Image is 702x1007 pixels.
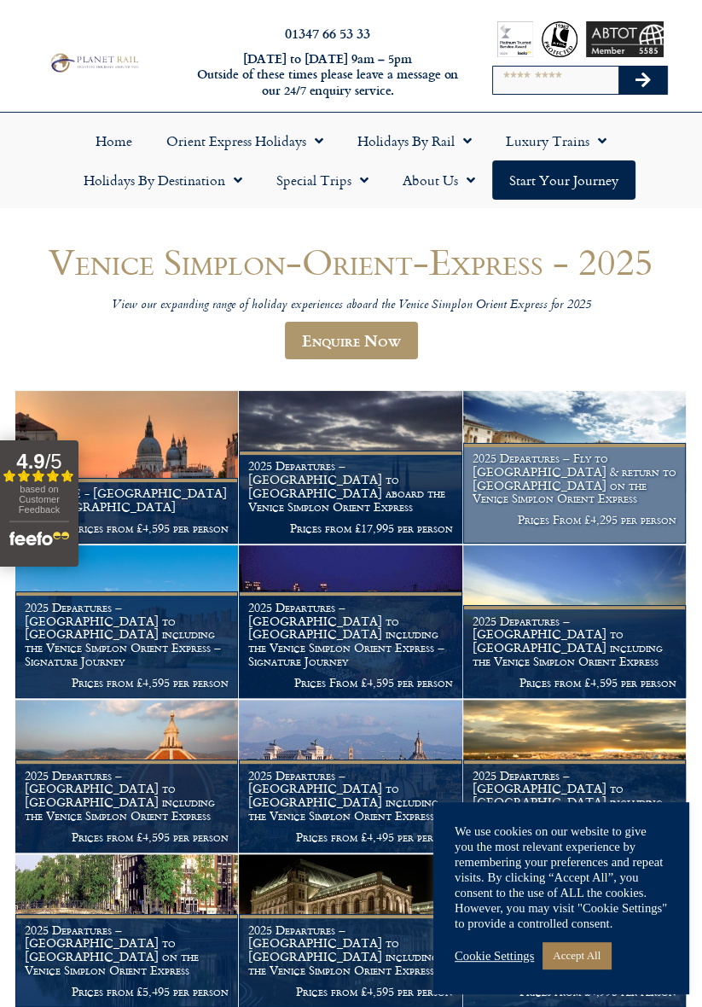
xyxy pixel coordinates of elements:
[15,391,238,544] img: Orient Express Special Venice compressed
[473,769,676,823] h1: 2025 Departures – [GEOGRAPHIC_DATA] to [GEOGRAPHIC_DATA] including the Venice Simplon Orient Express
[473,985,676,998] p: Prices from £4,995 per person
[25,985,229,998] p: Prices from £5,495 per person
[25,601,229,668] h1: 2025 Departures – [GEOGRAPHIC_DATA] to [GEOGRAPHIC_DATA] including the Venice Simplon Orient Expr...
[191,51,463,99] h6: [DATE] to [DATE] 9am – 5pm Outside of these times please leave a message on our 24/7 enquiry serv...
[259,160,386,200] a: Special Trips
[248,459,452,513] h1: 2025 Departures – [GEOGRAPHIC_DATA] to [GEOGRAPHIC_DATA] aboard the Venice Simplon Orient Express
[239,545,462,699] a: 2025 Departures – [GEOGRAPHIC_DATA] to [GEOGRAPHIC_DATA] including the Venice Simplon Orient Expr...
[248,769,452,823] h1: 2025 Departures – [GEOGRAPHIC_DATA] to [GEOGRAPHIC_DATA] including the Venice Simplon Orient Express
[340,121,489,160] a: Holidays by Rail
[473,451,676,505] h1: 2025 Departures – Fly to [GEOGRAPHIC_DATA] & return to [GEOGRAPHIC_DATA] on the Venice Simplon Or...
[463,700,687,853] a: 2025 Departures – [GEOGRAPHIC_DATA] to [GEOGRAPHIC_DATA] including the Venice Simplon Orient Expr...
[239,700,462,853] a: 2025 Departures – [GEOGRAPHIC_DATA] to [GEOGRAPHIC_DATA] including the Venice Simplon Orient Expr...
[386,160,492,200] a: About Us
[542,942,611,969] a: Accept All
[248,923,452,977] h1: 2025 Departures – [GEOGRAPHIC_DATA] to [GEOGRAPHIC_DATA] including the Venice Simplon Orient Express
[15,391,239,544] a: The VSOE - [GEOGRAPHIC_DATA] to [GEOGRAPHIC_DATA] Prices from £4,595 per person
[248,830,452,844] p: Prices from £4,495 per person
[15,545,239,699] a: 2025 Departures – [GEOGRAPHIC_DATA] to [GEOGRAPHIC_DATA] including the Venice Simplon Orient Expr...
[285,322,418,359] a: Enquire Now
[25,486,229,514] h1: The VSOE - [GEOGRAPHIC_DATA] to [GEOGRAPHIC_DATA]
[25,830,229,844] p: Prices from £4,595 per person
[15,700,239,853] a: 2025 Departures – [GEOGRAPHIC_DATA] to [GEOGRAPHIC_DATA] including the Venice Simplon Orient Expr...
[463,391,687,544] a: 2025 Departures – Fly to [GEOGRAPHIC_DATA] & return to [GEOGRAPHIC_DATA] on the Venice Simplon Or...
[248,676,452,690] p: Prices From £4,595 per person
[248,521,452,535] p: Prices from £17,995 per person
[15,298,687,314] p: View our expanding range of holiday experiences aboard the Venice Simplon Orient Express for 2025
[25,769,229,823] h1: 2025 Departures – [GEOGRAPHIC_DATA] to [GEOGRAPHIC_DATA] including the Venice Simplon Orient Express
[25,676,229,690] p: Prices from £4,595 per person
[618,67,668,94] button: Search
[455,824,668,931] div: We use cookies on our website to give you the most relevant experience by remembering your prefer...
[239,391,462,544] a: 2025 Departures – [GEOGRAPHIC_DATA] to [GEOGRAPHIC_DATA] aboard the Venice Simplon Orient Express...
[25,923,229,977] h1: 2025 Departures – [GEOGRAPHIC_DATA] to [GEOGRAPHIC_DATA] on the Venice Simplon Orient Express
[473,614,676,668] h1: 2025 Departures – [GEOGRAPHIC_DATA] to [GEOGRAPHIC_DATA] including the Venice Simplon Orient Express
[78,121,149,160] a: Home
[463,391,686,544] img: venice aboard the Orient Express
[67,160,259,200] a: Holidays by Destination
[248,985,452,998] p: Prices from £4,595 per person
[463,545,687,699] a: 2025 Departures – [GEOGRAPHIC_DATA] to [GEOGRAPHIC_DATA] including the Venice Simplon Orient Expr...
[285,23,370,43] a: 01347 66 53 33
[455,948,534,963] a: Cookie Settings
[473,513,676,527] p: Prices From £4,295 per person
[15,242,687,282] h1: Venice Simplon-Orient-Express - 2025
[489,121,624,160] a: Luxury Trains
[149,121,340,160] a: Orient Express Holidays
[473,676,676,690] p: Prices from £4,595 per person
[492,160,635,200] a: Start your Journey
[25,521,229,535] p: Prices from £4,595 per person
[47,51,141,74] img: Planet Rail Train Holidays Logo
[9,121,693,200] nav: Menu
[248,601,452,668] h1: 2025 Departures – [GEOGRAPHIC_DATA] to [GEOGRAPHIC_DATA] including the Venice Simplon Orient Expr...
